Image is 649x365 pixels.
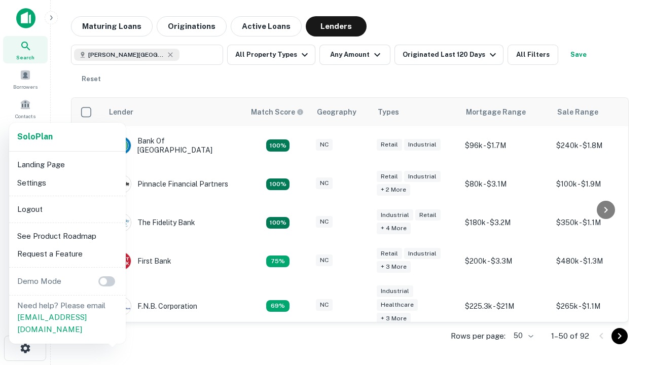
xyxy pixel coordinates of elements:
[13,156,122,174] li: Landing Page
[13,275,65,287] p: Demo Mode
[13,174,122,192] li: Settings
[17,300,118,336] p: Need help? Please email
[17,132,53,141] strong: Solo Plan
[598,251,649,300] iframe: Chat Widget
[17,313,87,334] a: [EMAIL_ADDRESS][DOMAIN_NAME]
[13,227,122,245] li: See Product Roadmap
[13,245,122,263] li: Request a Feature
[17,131,53,143] a: SoloPlan
[13,200,122,218] li: Logout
